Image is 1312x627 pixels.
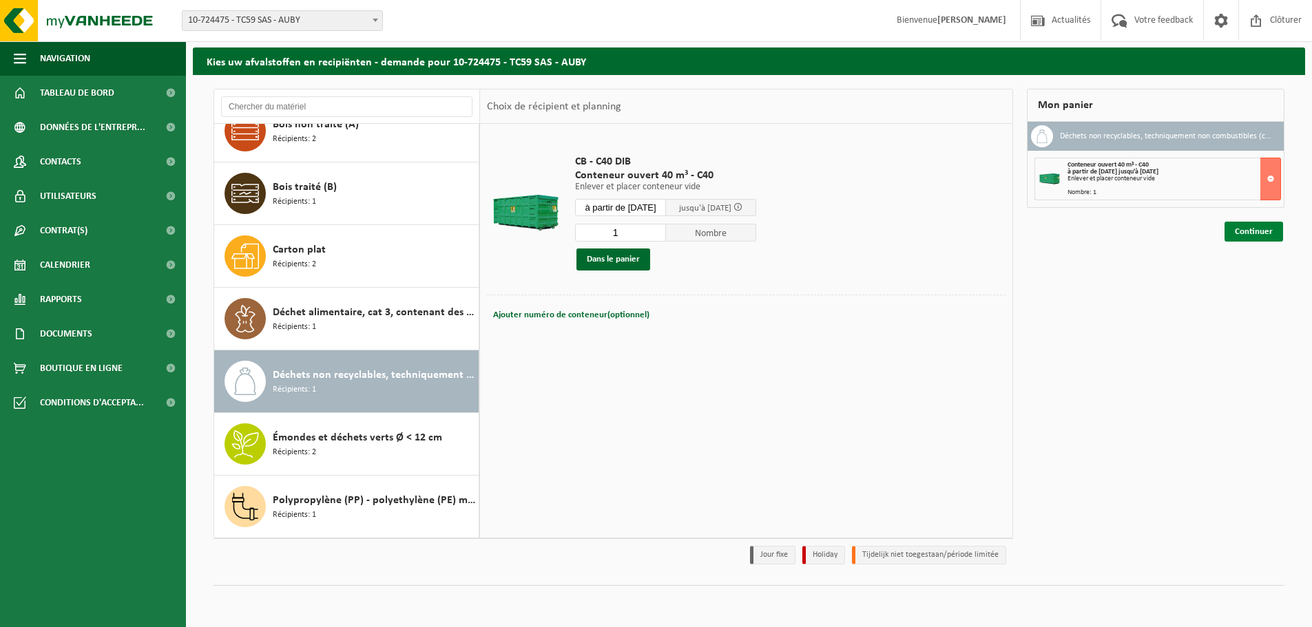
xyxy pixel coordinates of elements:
span: Récipients: 2 [273,258,316,271]
p: Enlever et placer conteneur vide [575,182,756,192]
li: Tijdelijk niet toegestaan/période limitée [852,546,1006,564]
span: Déchet alimentaire, cat 3, contenant des produits d'origine animale, emballage synthétique [273,304,475,321]
span: Données de l'entrepr... [40,110,145,145]
span: Boutique en ligne [40,351,123,385]
button: Ajouter numéro de conteneur(optionnel) [492,306,651,325]
li: Holiday [802,546,845,564]
input: Chercher du matériel [221,96,472,117]
span: Récipients: 1 [273,195,316,209]
button: Carton plat Récipients: 2 [214,225,479,288]
span: jusqu'à [DATE] [679,204,731,213]
span: Déchets non recyclables, techniquement non combustibles (combustibles) [273,367,475,383]
h3: Déchets non recyclables, techniquement non combustibles (combustibles) [1060,125,1273,147]
span: Bois non traité (A) [273,116,359,133]
button: Émondes et déchets verts Ø < 12 cm Récipients: 2 [214,413,479,476]
span: Nombre [666,224,757,242]
button: Bois traité (B) Récipients: 1 [214,162,479,225]
strong: à partir de [DATE] jusqu'à [DATE] [1068,168,1158,176]
span: Conditions d'accepta... [40,385,144,420]
div: Choix de récipient et planning [480,89,628,124]
span: Carton plat [273,242,326,258]
button: Polypropylène (PP) - polyethylène (PE) mix, dur, coloré Récipients: 1 [214,476,479,538]
span: Rapports [40,282,82,317]
span: Conteneur ouvert 40 m³ - C40 [1068,161,1149,169]
span: Utilisateurs [40,179,96,213]
span: Documents [40,317,92,351]
span: Contrat(s) [40,213,87,248]
span: Bois traité (B) [273,179,337,195]
span: Récipients: 2 [273,446,316,459]
span: Récipients: 1 [273,509,316,522]
button: Déchets non recyclables, techniquement non combustibles (combustibles) Récipients: 1 [214,350,479,413]
h2: Kies uw afvalstoffen en recipiënten - demande pour 10-724475 - TC59 SAS - AUBY [193,47,1305,74]
button: Dans le panier [576,248,650,270]
strong: [PERSON_NAME] [937,15,1006,25]
span: Contacts [40,145,81,179]
span: CB - C40 DIB [575,155,756,169]
span: Calendrier [40,248,90,282]
button: Bois non traité (A) Récipients: 2 [214,100,479,162]
span: 10-724475 - TC59 SAS - AUBY [182,10,383,31]
span: Navigation [40,41,90,76]
span: Polypropylène (PP) - polyethylène (PE) mix, dur, coloré [273,492,475,509]
li: Jour fixe [750,546,795,564]
span: Émondes et déchets verts Ø < 12 cm [273,429,442,446]
span: Ajouter numéro de conteneur(optionnel) [493,310,649,319]
span: Récipients: 2 [273,133,316,146]
a: Continuer [1225,222,1283,242]
button: Déchet alimentaire, cat 3, contenant des produits d'origine animale, emballage synthétique Récipi... [214,288,479,350]
span: Tableau de bord [40,76,114,110]
div: Nombre: 1 [1068,189,1280,196]
span: Récipients: 1 [273,383,316,396]
div: Enlever et placer conteneur vide [1068,176,1280,182]
span: Conteneur ouvert 40 m³ - C40 [575,169,756,182]
span: Récipients: 1 [273,321,316,334]
div: Mon panier [1027,89,1284,122]
input: Sélectionnez date [575,199,666,216]
span: 10-724475 - TC59 SAS - AUBY [183,11,382,30]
